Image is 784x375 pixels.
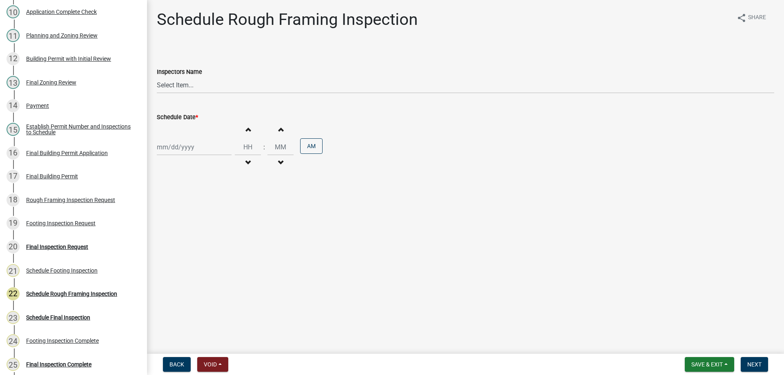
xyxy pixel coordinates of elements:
button: Save & Exit [685,357,734,372]
div: 12 [7,52,20,65]
div: Final Inspection Complete [26,362,91,367]
h1: Schedule Rough Framing Inspection [157,10,418,29]
button: Back [163,357,191,372]
div: 21 [7,264,20,277]
div: Final Inspection Request [26,244,88,250]
span: Share [748,13,766,23]
div: 17 [7,170,20,183]
div: Building Permit with Initial Review [26,56,111,62]
input: Hours [235,139,261,155]
button: Void [197,357,228,372]
div: 18 [7,193,20,206]
div: 13 [7,76,20,89]
div: Establish Permit Number and Inspections to Schedule [26,124,134,135]
div: 16 [7,146,20,160]
div: Rough Framing Inspection Request [26,197,115,203]
span: Save & Exit [691,361,723,368]
div: Final Building Permit Application [26,150,108,156]
div: Schedule Rough Framing Inspection [26,291,117,297]
div: : [261,142,267,152]
div: 23 [7,311,20,324]
div: 15 [7,123,20,136]
div: 25 [7,358,20,371]
div: Schedule Footing Inspection [26,268,98,273]
div: Final Zoning Review [26,80,76,85]
input: mm/dd/yyyy [157,139,232,155]
div: 24 [7,334,20,347]
div: 10 [7,5,20,18]
div: Footing Inspection Complete [26,338,99,344]
button: AM [300,138,323,154]
div: Schedule Final Inspection [26,315,90,320]
span: Void [204,361,217,368]
div: 11 [7,29,20,42]
label: Inspectors Name [157,69,202,75]
div: Payment [26,103,49,109]
div: Planning and Zoning Review [26,33,98,38]
div: 14 [7,99,20,112]
label: Schedule Date [157,115,198,120]
div: 22 [7,287,20,300]
span: Back [169,361,184,368]
button: Next [741,357,768,372]
div: 20 [7,240,20,253]
div: Application Complete Check [26,9,97,15]
div: Final Building Permit [26,173,78,179]
span: Next [747,361,762,368]
input: Minutes [267,139,294,155]
button: shareShare [730,10,773,26]
div: 19 [7,217,20,230]
div: Footing Inspection Request [26,220,96,226]
i: share [737,13,746,23]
